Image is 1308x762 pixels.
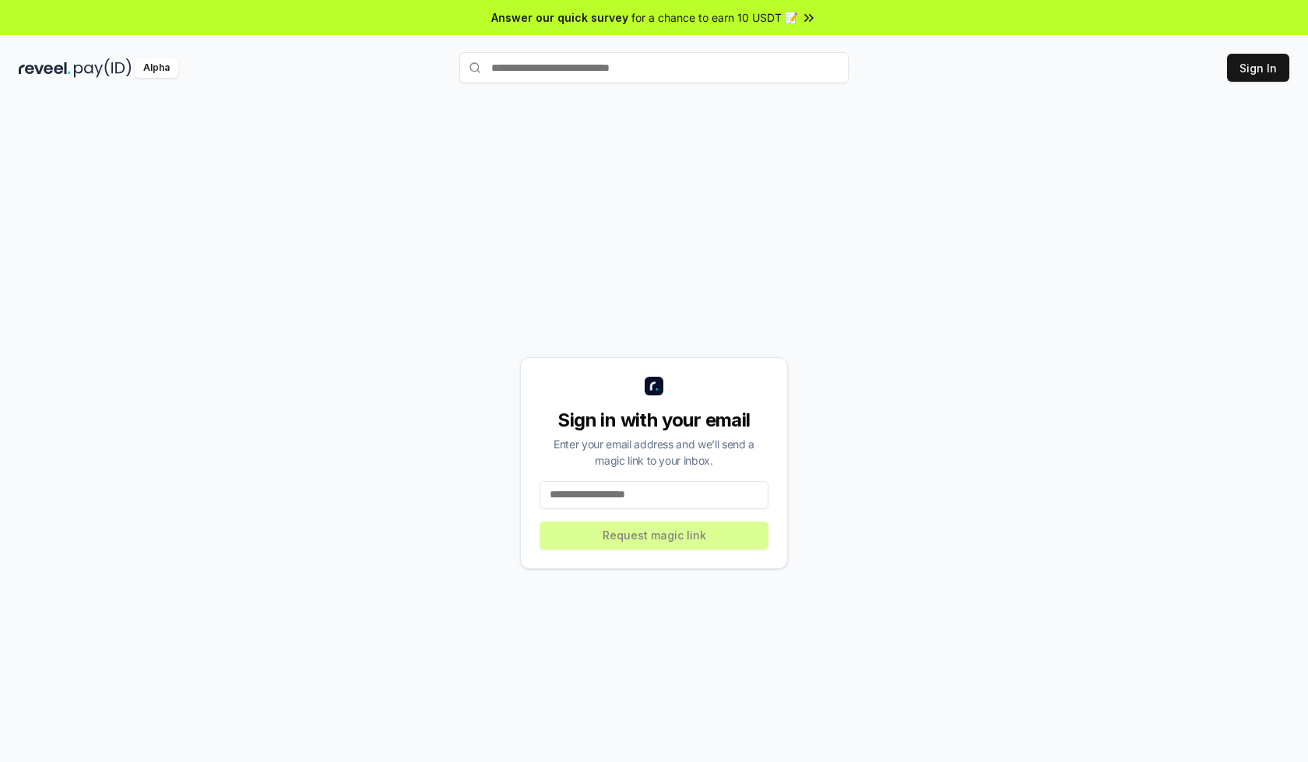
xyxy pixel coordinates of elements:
[74,58,132,78] img: pay_id
[631,9,798,26] span: for a chance to earn 10 USDT 📝
[135,58,178,78] div: Alpha
[19,58,71,78] img: reveel_dark
[491,9,628,26] span: Answer our quick survey
[645,377,663,395] img: logo_small
[540,408,768,433] div: Sign in with your email
[540,436,768,469] div: Enter your email address and we’ll send a magic link to your inbox.
[1227,54,1289,82] button: Sign In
